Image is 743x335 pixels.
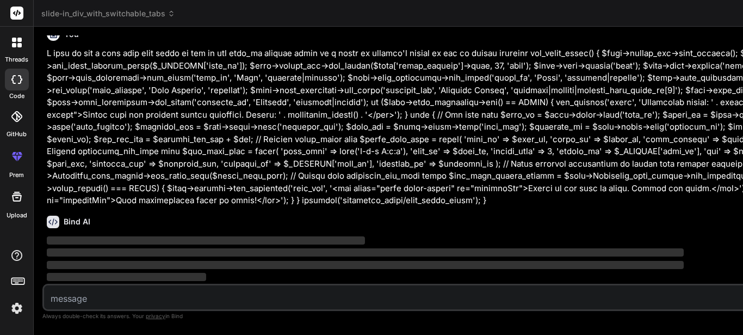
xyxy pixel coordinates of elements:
[47,236,365,245] span: ‌
[47,273,206,281] span: ‌
[146,313,165,319] span: privacy
[8,299,26,318] img: settings
[5,55,28,64] label: threads
[41,8,175,19] span: slide-in_div_with_switchable_tabs
[7,211,27,220] label: Upload
[47,261,684,269] span: ‌
[9,170,24,180] label: prem
[47,248,684,257] span: ‌
[64,216,90,227] h6: Bind AI
[7,130,27,139] label: GitHub
[9,92,24,101] label: code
